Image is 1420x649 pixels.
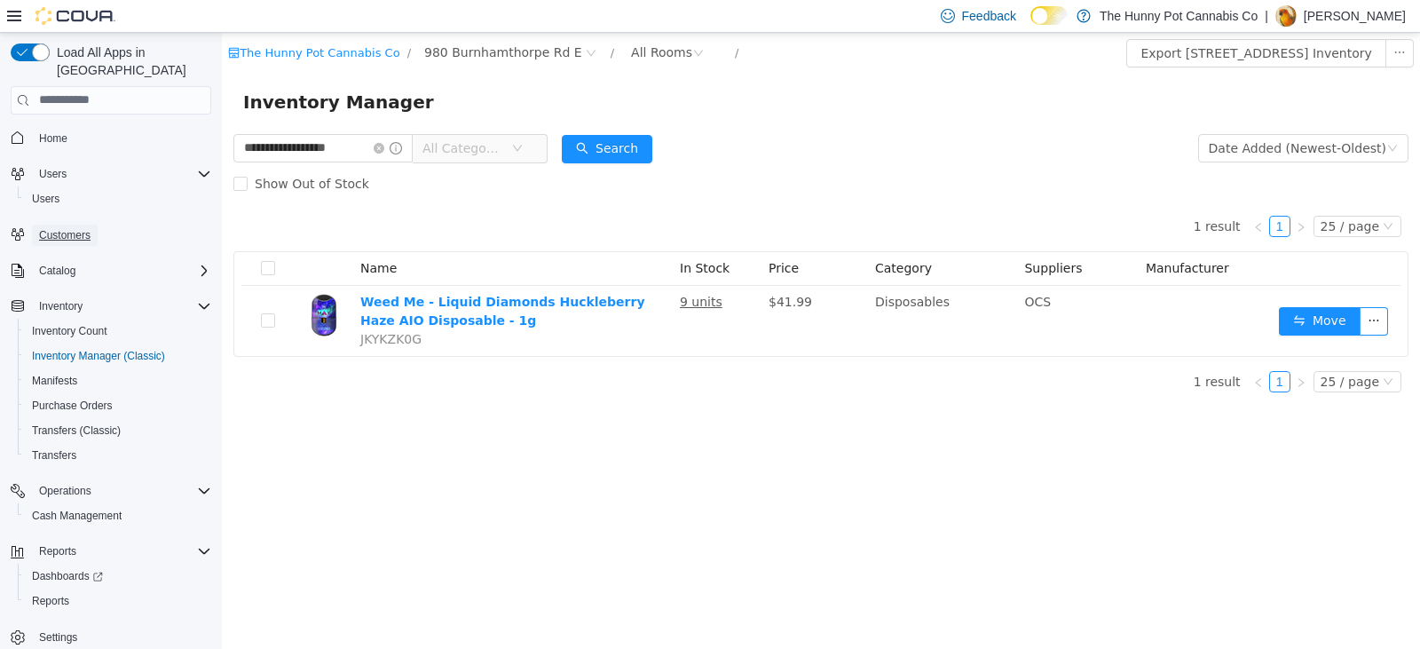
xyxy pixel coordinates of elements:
[18,368,218,393] button: Manifests
[4,479,218,503] button: Operations
[1048,339,1068,359] a: 1
[50,44,211,79] span: Load All Apps in [GEOGRAPHIC_DATA]
[39,264,75,278] span: Catalog
[1031,344,1042,355] i: icon: left
[138,228,175,242] span: Name
[1165,110,1176,123] i: icon: down
[802,262,829,276] span: OCS
[185,13,189,27] span: /
[32,296,211,317] span: Inventory
[32,541,83,562] button: Reports
[4,294,218,319] button: Inventory
[646,253,795,323] td: Disposables
[340,102,430,131] button: icon: searchSearch
[32,260,83,281] button: Catalog
[1047,338,1069,360] li: 1
[138,299,200,313] span: JKYKZK0G
[32,128,75,149] a: Home
[25,395,120,416] a: Purchase Orders
[25,445,211,466] span: Transfers
[6,14,18,26] i: icon: shop
[25,505,211,526] span: Cash Management
[1074,189,1085,200] i: icon: right
[4,162,218,186] button: Users
[32,627,84,648] a: Settings
[458,262,501,276] u: 9 units
[18,589,218,613] button: Reports
[25,321,211,342] span: Inventory Count
[18,564,218,589] a: Dashboards
[1030,25,1031,26] span: Dark Mode
[18,418,218,443] button: Transfers (Classic)
[1161,188,1171,201] i: icon: down
[4,539,218,564] button: Reports
[39,299,83,313] span: Inventory
[1099,339,1157,359] div: 25 / page
[6,13,177,27] a: icon: shopThe Hunny Pot Cannabis Co
[25,395,211,416] span: Purchase Orders
[26,144,154,158] span: Show Out of Stock
[32,509,122,523] span: Cash Management
[18,319,218,344] button: Inventory Count
[21,55,223,83] span: Inventory Manager
[202,10,360,29] span: 980 Burnhamthorpe Rd E
[25,566,110,587] a: Dashboards
[1164,6,1192,35] button: icon: ellipsis
[962,7,1016,25] span: Feedback
[1074,344,1085,355] i: icon: right
[32,569,103,583] span: Dashboards
[1047,183,1069,204] li: 1
[39,630,77,645] span: Settings
[4,222,218,248] button: Customers
[1048,184,1068,203] a: 1
[1100,5,1258,27] p: The Hunny Pot Cannabis Co
[32,423,121,438] span: Transfers (Classic)
[1161,344,1171,356] i: icon: down
[25,345,211,367] span: Inventory Manager (Classic)
[1275,5,1297,27] div: Andy Ramgobin
[39,484,91,498] span: Operations
[39,131,67,146] span: Home
[32,349,165,363] span: Inventory Manager (Classic)
[32,626,211,648] span: Settings
[32,163,74,185] button: Users
[972,338,1019,360] li: 1 result
[1057,274,1139,303] button: icon: swapMove
[1069,183,1090,204] li: Next Page
[25,505,129,526] a: Cash Management
[4,125,218,151] button: Home
[32,480,211,502] span: Operations
[25,188,67,210] a: Users
[168,109,180,122] i: icon: info-circle
[1099,184,1157,203] div: 25 / page
[1030,6,1068,25] input: Dark Mode
[32,260,211,281] span: Catalog
[32,324,107,338] span: Inventory Count
[138,262,423,295] a: Weed Me - Liquid Diamonds Huckleberry Haze AIO Disposable - 1g
[513,13,517,27] span: /
[972,183,1019,204] li: 1 result
[802,228,860,242] span: Suppliers
[32,480,99,502] button: Operations
[25,445,83,466] a: Transfers
[389,13,392,27] span: /
[152,110,162,121] i: icon: close-circle
[1026,183,1047,204] li: Previous Page
[18,344,218,368] button: Inventory Manager (Classic)
[547,262,590,276] span: $41.99
[32,224,211,246] span: Customers
[987,102,1164,129] div: Date Added (Newest-Oldest)
[18,443,218,468] button: Transfers
[39,544,76,558] span: Reports
[458,228,508,242] span: In Stock
[290,110,301,123] i: icon: down
[32,541,211,562] span: Reports
[80,260,124,305] img: Weed Me - Liquid Diamonds Huckleberry Haze AIO Disposable - 1g hero shot
[25,188,211,210] span: Users
[1138,274,1166,303] button: icon: ellipsis
[904,6,1164,35] button: Export [STREET_ADDRESS] Inventory
[1069,338,1090,360] li: Next Page
[32,225,98,246] a: Customers
[18,393,218,418] button: Purchase Orders
[547,228,577,242] span: Price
